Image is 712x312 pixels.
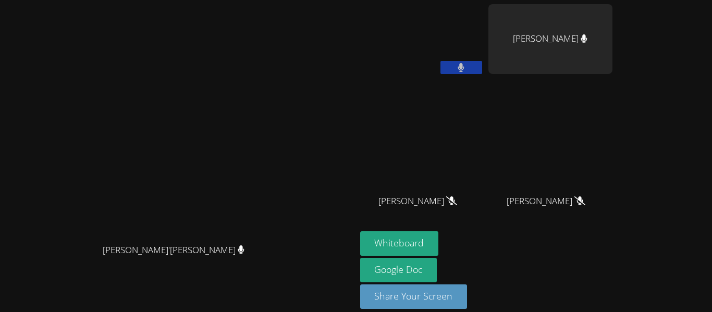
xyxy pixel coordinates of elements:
div: [PERSON_NAME] [488,4,612,74]
button: Share Your Screen [360,284,468,309]
button: Whiteboard [360,231,439,256]
span: [PERSON_NAME] [378,194,457,209]
span: [PERSON_NAME] [507,194,585,209]
a: Google Doc [360,258,437,282]
span: [PERSON_NAME]'[PERSON_NAME] [103,243,244,258]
